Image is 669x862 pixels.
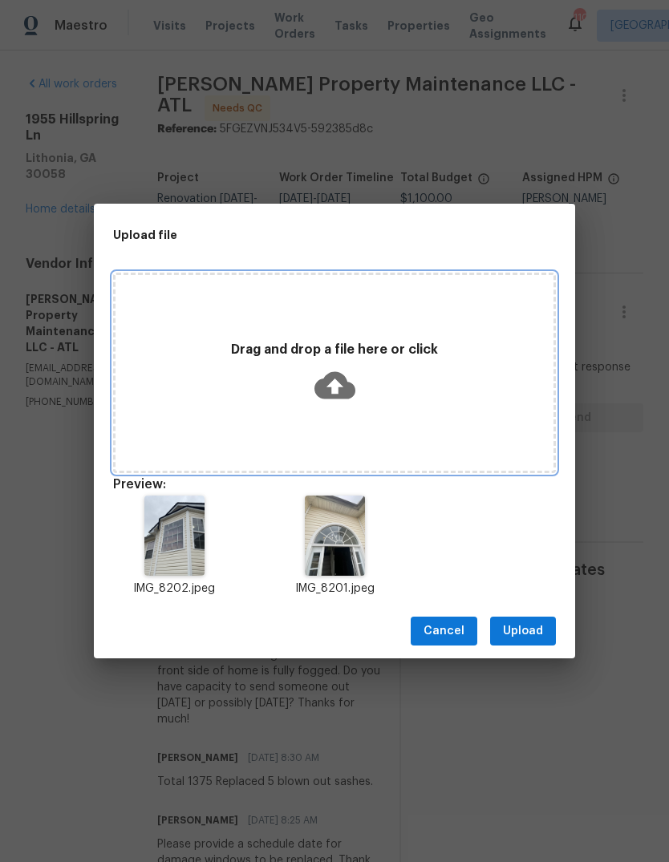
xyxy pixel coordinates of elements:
h2: Upload file [113,226,484,244]
p: IMG_8202.jpeg [113,581,235,597]
img: Z [144,496,205,576]
span: Cancel [424,621,464,641]
p: Drag and drop a file here or click [116,342,553,358]
p: IMG_8201.jpeg [274,581,395,597]
button: Upload [490,617,556,646]
button: Cancel [411,617,477,646]
img: 9k= [305,496,365,576]
span: Upload [503,621,543,641]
